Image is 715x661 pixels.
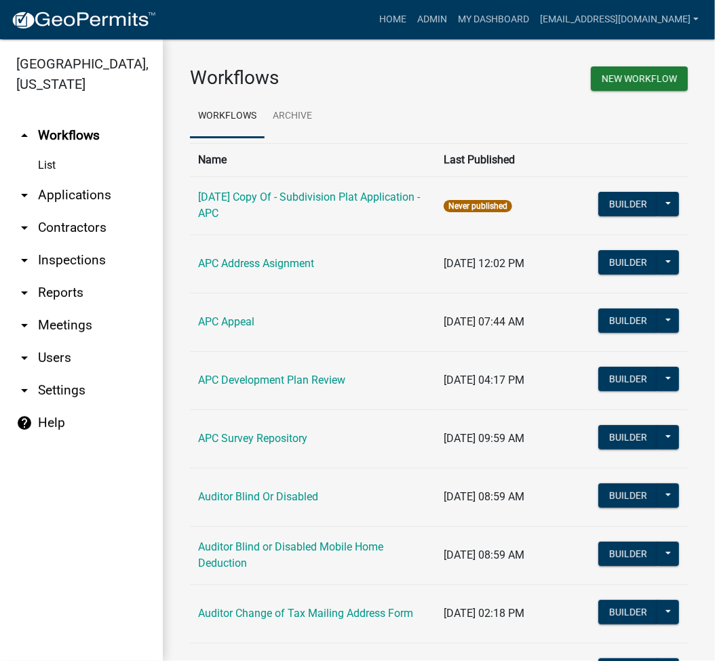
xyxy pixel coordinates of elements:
[16,252,33,268] i: arrow_drop_down
[535,7,704,33] a: [EMAIL_ADDRESS][DOMAIN_NAME]
[591,66,688,91] button: New Workflow
[16,415,33,431] i: help
[198,432,307,445] a: APC Survey Repository
[444,315,524,328] span: [DATE] 07:44 AM
[16,317,33,334] i: arrow_drop_down
[444,374,524,386] span: [DATE] 04:17 PM
[16,382,33,399] i: arrow_drop_down
[598,192,658,216] button: Builder
[198,257,314,270] a: APC Address Asignment
[444,257,524,270] span: [DATE] 12:02 PM
[444,432,524,445] span: [DATE] 09:59 AM
[436,143,590,176] th: Last Published
[190,143,436,176] th: Name
[444,490,524,503] span: [DATE] 08:59 AM
[444,548,524,561] span: [DATE] 08:59 AM
[198,607,413,620] a: Auditor Change of Tax Mailing Address Form
[444,607,524,620] span: [DATE] 02:18 PM
[16,350,33,366] i: arrow_drop_down
[16,187,33,203] i: arrow_drop_down
[598,250,658,275] button: Builder
[374,7,412,33] a: Home
[198,374,345,386] a: APC Development Plan Review
[598,600,658,624] button: Builder
[412,7,452,33] a: Admin
[598,542,658,566] button: Builder
[265,95,320,138] a: Archive
[198,490,318,503] a: Auditor Blind Or Disabled
[198,540,383,569] a: Auditor Blind or Disabled Mobile Home Deduction
[190,95,265,138] a: Workflows
[598,425,658,449] button: Builder
[598,308,658,333] button: Builder
[190,66,429,89] h3: Workflows
[444,200,512,212] span: Never published
[598,367,658,391] button: Builder
[16,127,33,144] i: arrow_drop_up
[198,191,420,220] a: [DATE] Copy Of - Subdivision Plat Application - APC
[452,7,535,33] a: My Dashboard
[598,483,658,508] button: Builder
[198,315,254,328] a: APC Appeal
[16,285,33,301] i: arrow_drop_down
[16,220,33,236] i: arrow_drop_down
